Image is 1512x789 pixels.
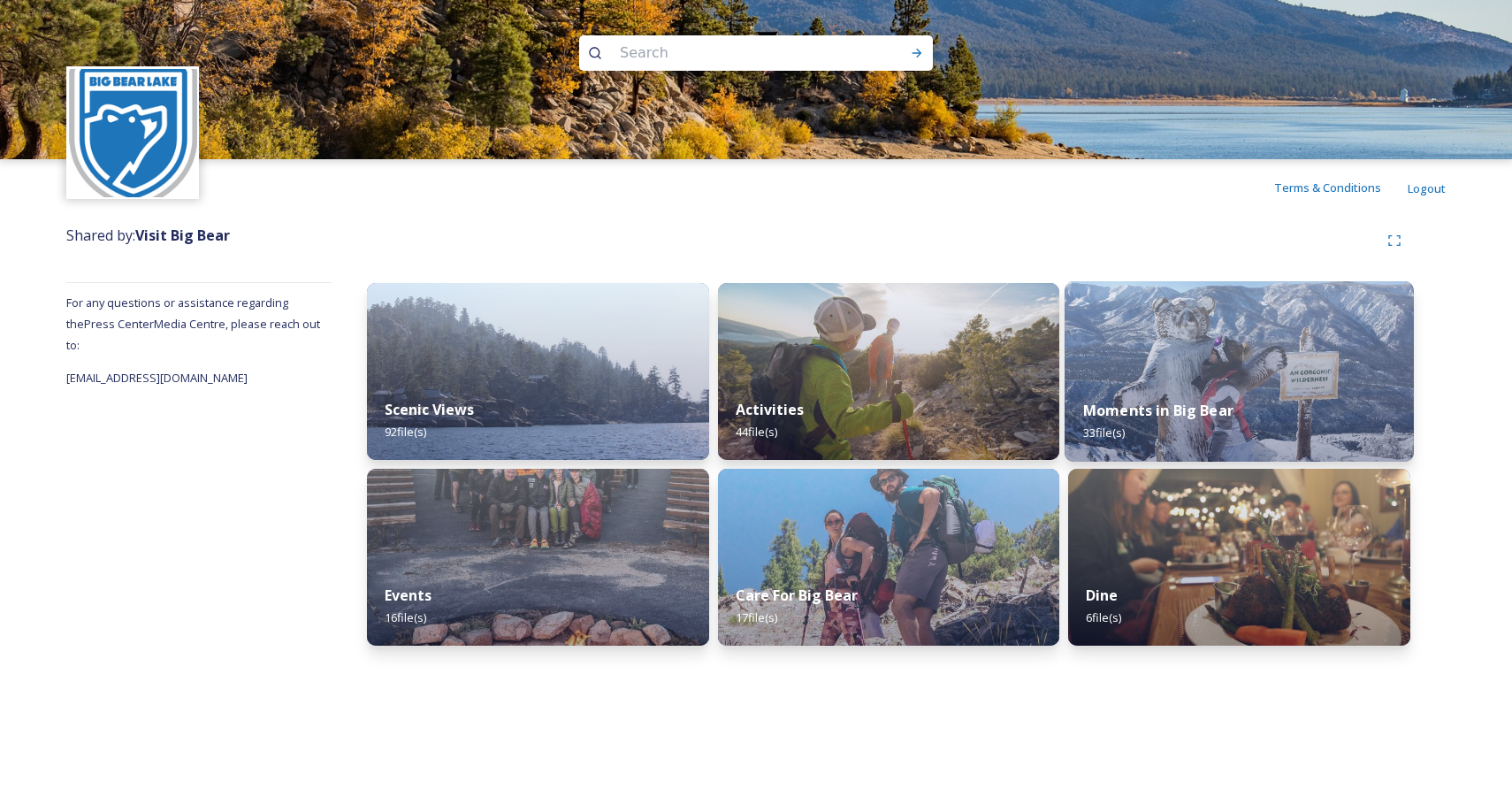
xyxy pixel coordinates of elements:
strong: Events [385,586,431,605]
img: 3709cda7-ada6-4bfc-9302-8106c3b893ca.jpg [367,469,709,646]
span: Shared by: [66,226,230,245]
input: Search [611,34,853,73]
strong: Care For Big Bear [736,586,858,605]
img: fed65964-e777-4513-875c-203820b03d7e.jpg [1065,281,1413,462]
strong: Activities [736,400,804,419]
strong: Moments in Big Bear [1083,401,1233,420]
img: 5c217366-627b-4d21-aadd-e3d312c4726e.jpg [1068,469,1410,646]
img: a7ebfd9a-967c-41d5-9942-63e0d684a6b6.jpg [718,283,1060,460]
strong: Visit Big Bear [135,226,230,245]
span: 17 file(s) [736,609,777,625]
img: 3070f280-6966-4d17-87be-4ba0483bc5f3.jpg [718,469,1060,646]
span: 16 file(s) [385,609,426,625]
strong: Scenic Views [385,400,474,419]
span: 33 file(s) [1083,425,1126,440]
img: MemLogo_VBB_Primary_LOGO%20Badge%20%281%29%20%28Converted%29.png [69,69,197,197]
span: 6 file(s) [1086,609,1121,625]
span: Logout [1408,180,1446,196]
span: [EMAIL_ADDRESS][DOMAIN_NAME] [66,370,248,386]
img: a9de79f1-3bfb-4a0d-aae7-764e426aa163.jpg [367,283,709,460]
strong: Dine [1086,586,1118,605]
a: Terms & Conditions [1274,177,1408,198]
span: Terms & Conditions [1274,180,1381,195]
span: For any questions or assistance regarding the Press Center Media Centre, please reach out to: [66,295,320,353]
span: 44 file(s) [736,424,777,440]
span: 92 file(s) [385,424,426,440]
